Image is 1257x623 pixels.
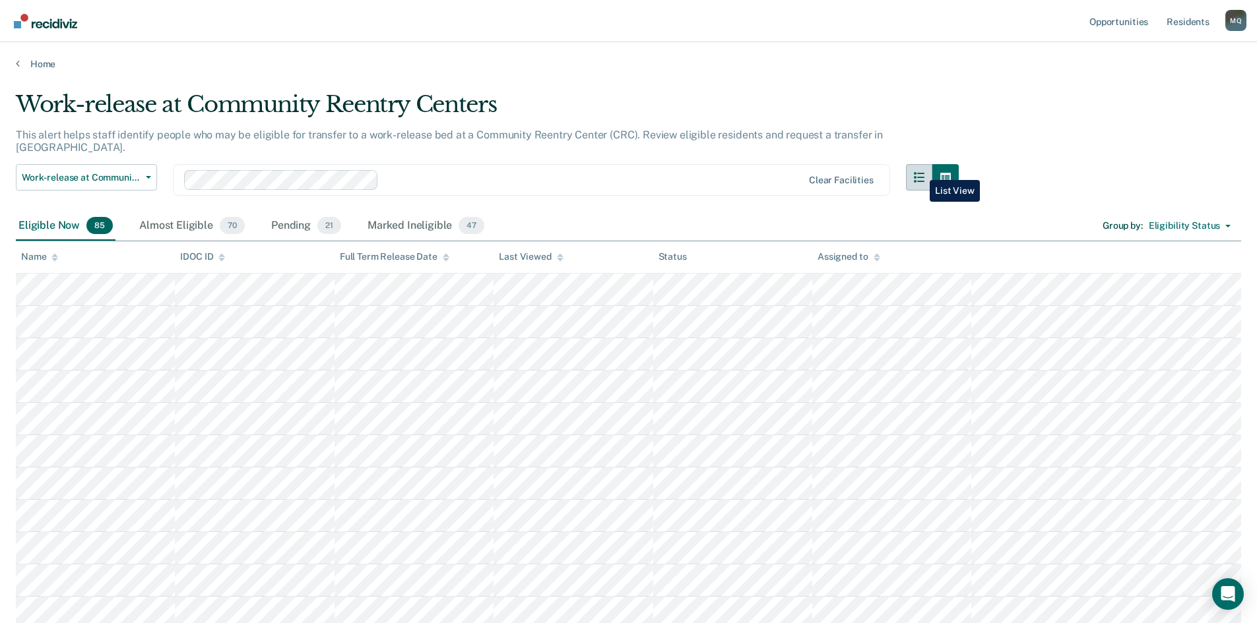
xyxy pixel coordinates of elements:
[137,212,247,241] div: Almost Eligible70
[22,172,141,183] span: Work-release at Community Reentry Centers
[365,212,487,241] div: Marked Ineligible47
[21,251,58,262] div: Name
[340,251,449,262] div: Full Term Release Date
[317,217,341,234] span: 21
[818,251,880,262] div: Assigned to
[1225,10,1246,31] div: M Q
[659,251,687,262] div: Status
[16,91,959,129] div: Work-release at Community Reentry Centers
[16,164,157,191] button: Work-release at Community Reentry Centers
[809,175,874,186] div: Clear facilities
[1149,220,1220,231] div: Eligibility Status
[1143,216,1237,237] button: Eligibility Status
[16,58,1241,70] a: Home
[220,217,245,234] span: 70
[1103,220,1143,231] div: Group by :
[86,217,113,234] span: 85
[14,14,77,28] img: Recidiviz
[269,212,344,241] div: Pending21
[16,129,883,154] p: This alert helps staff identify people who may be eligible for transfer to a work-release bed at ...
[16,212,115,241] div: Eligible Now85
[1212,578,1244,610] div: Open Intercom Messenger
[459,217,484,234] span: 47
[1225,10,1246,31] button: Profile dropdown button
[499,251,563,262] div: Last Viewed
[180,251,225,262] div: IDOC ID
